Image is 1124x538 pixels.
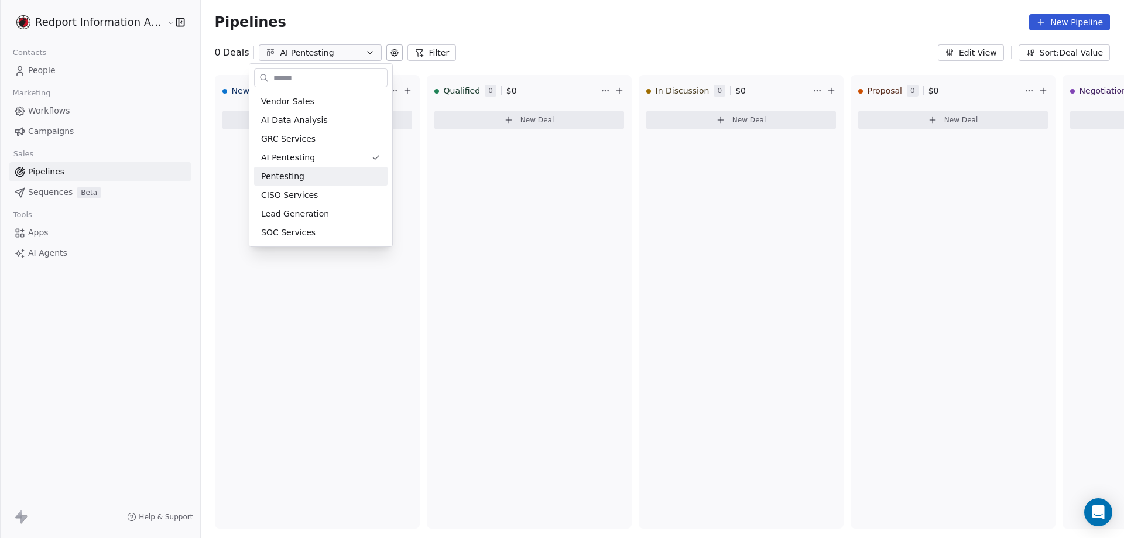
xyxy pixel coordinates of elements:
[261,189,318,201] span: CISO Services
[261,227,316,239] span: SOC Services
[254,92,388,242] div: Suggestions
[261,152,315,164] span: AI Pentesting
[261,208,329,220] span: Lead Generation
[261,114,328,126] span: AI Data Analysis
[261,170,304,183] span: Pentesting
[261,133,316,145] span: GRC Services
[261,95,314,108] span: Vendor Sales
